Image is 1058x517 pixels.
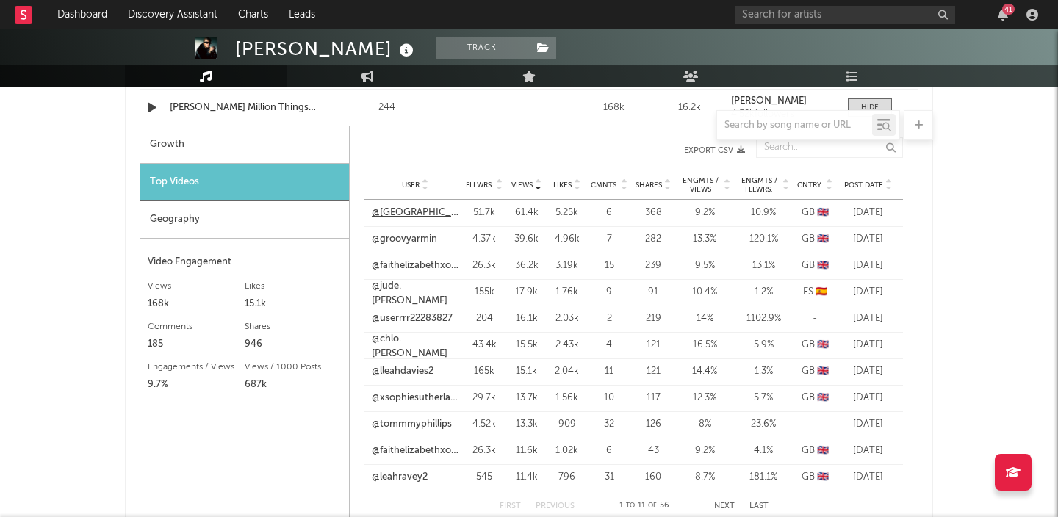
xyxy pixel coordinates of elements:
[550,417,583,432] div: 909
[148,358,245,376] div: Engagements / Views
[796,285,833,300] div: ES
[797,181,824,189] span: Cntry.
[510,417,543,432] div: 13.3k
[591,364,627,379] div: 11
[550,391,583,405] div: 1.56k
[550,470,583,485] div: 796
[245,376,342,394] div: 687k
[148,295,245,313] div: 168k
[738,176,780,194] span: Engmts / Fllwrs.
[841,417,896,432] div: [DATE]
[245,318,342,336] div: Shares
[536,502,575,510] button: Previous
[738,391,789,405] div: 5.7 %
[550,232,583,247] div: 4.96k
[738,338,789,352] div: 5.9 %
[817,234,829,244] span: 🇬🇧
[510,444,543,458] div: 11.6k
[372,232,437,247] a: @groovyarmin
[796,391,833,405] div: GB
[635,391,672,405] div: 117
[580,101,648,115] div: 168k
[635,417,672,432] div: 126
[679,232,730,247] div: 13.3 %
[635,364,672,379] div: 121
[245,295,342,313] div: 15.1k
[731,96,807,106] strong: [PERSON_NAME]
[796,364,833,379] div: GB
[591,417,627,432] div: 32
[679,470,730,485] div: 8.7 %
[550,444,583,458] div: 1.02k
[466,338,503,352] div: 43.4k
[841,338,896,352] div: [DATE]
[372,444,458,458] a: @faithelizabethxoxo
[372,364,433,379] a: @lleahdavies2
[817,340,829,350] span: 🇬🇧
[738,311,789,326] div: 1102.9 %
[148,336,245,353] div: 185
[372,258,458,273] a: @faithelizabethxoxo
[372,279,458,308] a: @jude.[PERSON_NAME]
[510,364,543,379] div: 15.1k
[604,497,685,515] div: 1 11 56
[148,376,245,394] div: 9.7%
[679,338,730,352] div: 16.5 %
[466,285,503,300] div: 155k
[841,232,896,247] div: [DATE]
[353,101,421,115] div: 244
[466,311,503,326] div: 204
[591,181,619,189] span: Cmnts.
[756,137,903,158] input: Search...
[235,37,417,61] div: [PERSON_NAME]
[679,417,730,432] div: 8 %
[553,181,572,189] span: Likes
[635,470,672,485] div: 160
[679,258,730,273] div: 9.5 %
[735,6,955,24] input: Search for artists
[510,338,543,352] div: 15.5k
[466,391,503,405] div: 29.7k
[591,232,627,247] div: 7
[1002,4,1015,15] div: 41
[679,285,730,300] div: 10.4 %
[796,311,833,326] div: -
[466,417,503,432] div: 4.52k
[550,338,583,352] div: 2.43k
[510,206,543,220] div: 61.4k
[717,120,872,131] input: Search by song name or URL
[466,470,503,485] div: 545
[591,285,627,300] div: 9
[466,258,503,273] div: 26.3k
[635,232,672,247] div: 282
[841,444,896,458] div: [DATE]
[636,181,662,189] span: Shares
[550,364,583,379] div: 2.04k
[510,391,543,405] div: 13.7k
[796,470,833,485] div: GB
[402,181,420,189] span: User
[500,502,521,510] button: First
[626,502,635,509] span: to
[738,232,789,247] div: 120.1 %
[148,253,342,271] div: Video Engagement
[510,285,543,300] div: 17.9k
[841,391,896,405] div: [DATE]
[679,206,730,220] div: 9.2 %
[796,206,833,220] div: GB
[796,258,833,273] div: GB
[140,164,349,201] div: Top Videos
[841,364,896,379] div: [DATE]
[466,444,503,458] div: 26.3k
[738,444,789,458] div: 4.1 %
[817,261,829,270] span: 🇬🇧
[510,311,543,326] div: 16.1k
[648,502,657,509] span: of
[591,338,627,352] div: 4
[655,101,724,115] div: 16.2k
[635,338,672,352] div: 121
[591,311,627,326] div: 2
[550,311,583,326] div: 2.03k
[591,258,627,273] div: 15
[841,470,896,485] div: [DATE]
